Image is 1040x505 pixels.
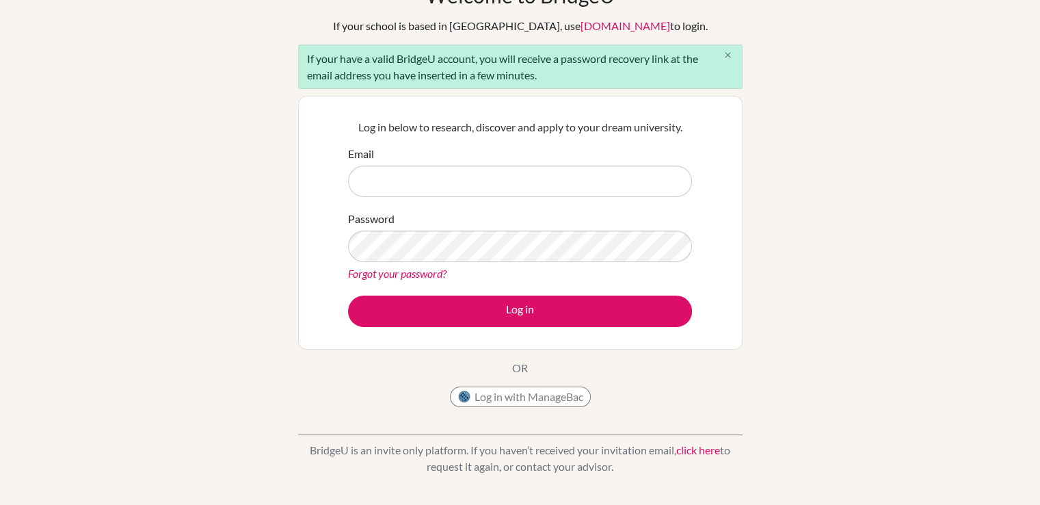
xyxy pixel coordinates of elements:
div: If your have a valid BridgeU account, you will receive a password recovery link at the email addr... [298,44,743,89]
div: If your school is based in [GEOGRAPHIC_DATA], use to login. [333,18,708,34]
label: Password [348,211,395,227]
p: OR [512,360,528,376]
a: click here [676,443,720,456]
p: Log in below to research, discover and apply to your dream university. [348,119,692,135]
a: [DOMAIN_NAME] [581,19,670,32]
p: BridgeU is an invite only platform. If you haven’t received your invitation email, to request it ... [298,442,743,475]
label: Email [348,146,374,162]
button: Log in with ManageBac [450,387,591,407]
button: Log in [348,296,692,327]
a: Forgot your password? [348,267,446,280]
i: close [723,50,733,60]
button: Close [715,45,742,66]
